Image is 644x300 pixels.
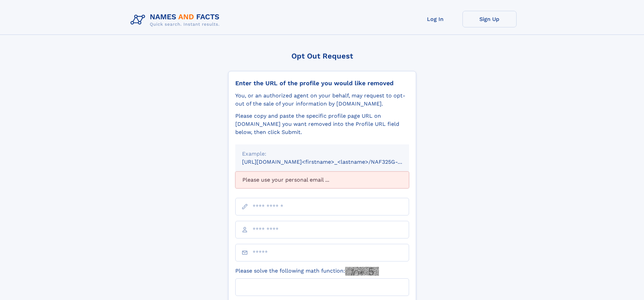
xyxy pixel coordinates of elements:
div: Enter the URL of the profile you would like removed [235,79,409,87]
a: Sign Up [462,11,517,27]
label: Please solve the following math function: [235,267,379,276]
div: Please copy and paste the specific profile page URL on [DOMAIN_NAME] you want removed into the Pr... [235,112,409,136]
div: You, or an authorized agent on your behalf, may request to opt-out of the sale of your informatio... [235,92,409,108]
div: Example: [242,150,402,158]
div: Please use your personal email ... [235,171,409,188]
div: Opt Out Request [228,52,416,60]
a: Log In [408,11,462,27]
small: [URL][DOMAIN_NAME]<firstname>_<lastname>/NAF325G-xxxxxxxx [242,159,422,165]
img: Logo Names and Facts [128,11,225,29]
